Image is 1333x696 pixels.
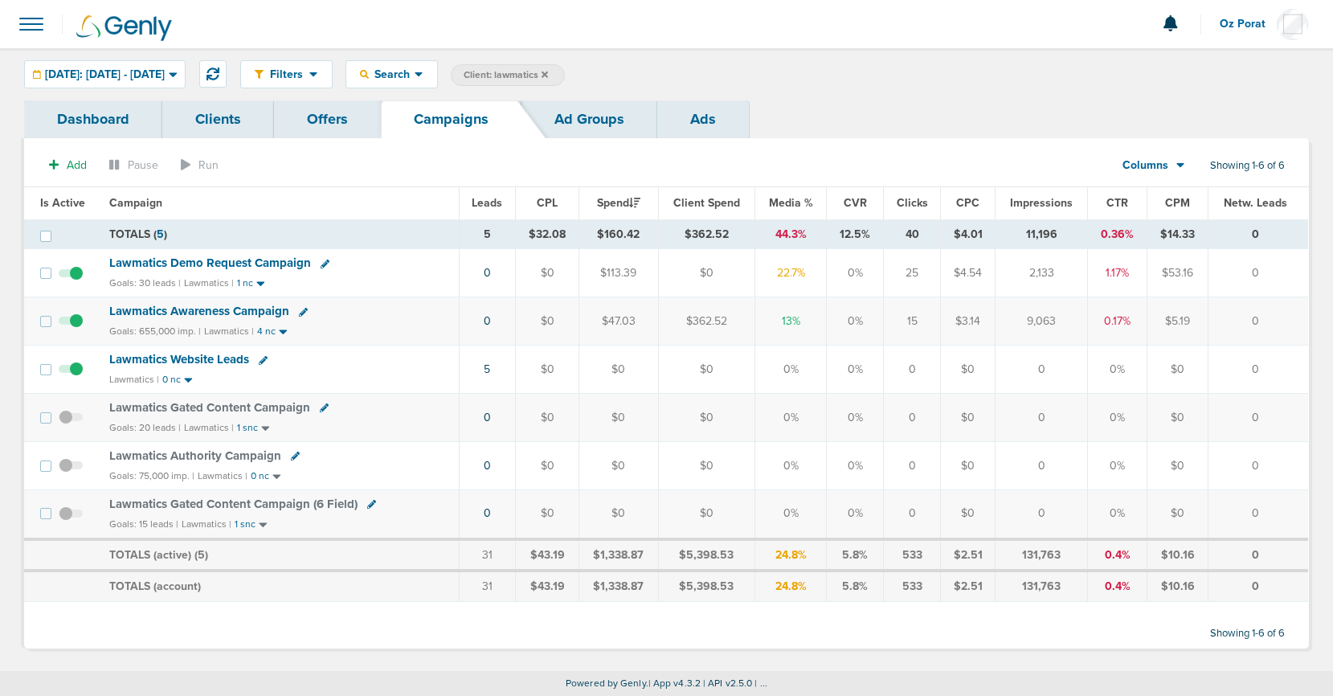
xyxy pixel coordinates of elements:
[755,571,827,601] td: 24.8%
[996,219,1088,249] td: 11,196
[755,441,827,489] td: 0%
[100,571,459,601] td: TOTALS (account)
[1106,196,1128,210] span: CTR
[1208,297,1309,346] td: 0
[658,249,755,297] td: $0
[515,249,579,297] td: $0
[472,196,502,210] span: Leads
[251,470,269,482] small: 0 nc
[67,158,87,172] span: Add
[1208,571,1309,601] td: 0
[484,266,491,280] a: 0
[109,325,201,338] small: Goals: 655,000 imp. |
[941,394,996,442] td: $0
[755,394,827,442] td: 0%
[827,539,883,571] td: 5.8%
[996,297,1088,346] td: 9,063
[109,422,181,434] small: Goals: 20 leads |
[883,441,940,489] td: 0
[996,441,1088,489] td: 0
[827,489,883,538] td: 0%
[996,249,1088,297] td: 2,133
[658,219,755,249] td: $362.52
[658,346,755,394] td: $0
[515,297,579,346] td: $0
[754,678,767,689] span: | ...
[1147,441,1208,489] td: $0
[827,441,883,489] td: 0%
[484,459,491,473] a: 0
[1088,571,1147,601] td: 0.4%
[579,441,658,489] td: $0
[755,297,827,346] td: 13%
[1147,297,1208,346] td: $5.19
[1088,539,1147,571] td: 0.4%
[459,571,515,601] td: 31
[941,249,996,297] td: $4.54
[237,277,253,289] small: 1 nc
[1210,627,1285,641] span: Showing 1-6 of 6
[579,571,658,601] td: $1,338.87
[1208,346,1309,394] td: 0
[515,441,579,489] td: $0
[658,297,755,346] td: $362.52
[184,422,234,433] small: Lawmatics |
[996,571,1088,601] td: 131,763
[76,15,172,41] img: Genly
[484,362,490,376] a: 5
[703,678,752,689] span: | API v2.5.0
[1165,196,1190,210] span: CPM
[883,489,940,538] td: 0
[24,100,162,138] a: Dashboard
[1147,249,1208,297] td: $53.16
[941,219,996,249] td: $4.01
[235,518,256,530] small: 1 snc
[100,219,459,249] td: TOTALS ( )
[658,489,755,538] td: $0
[162,374,181,386] small: 0 nc
[1208,249,1309,297] td: 0
[162,100,274,138] a: Clients
[883,297,940,346] td: 15
[274,100,381,138] a: Offers
[109,497,358,511] span: Lawmatics Gated Content Campaign (6 Field)
[40,154,96,177] button: Add
[827,394,883,442] td: 0%
[996,489,1088,538] td: 0
[1122,158,1168,174] span: Columns
[755,219,827,249] td: 44.3%
[1088,346,1147,394] td: 0%
[1088,249,1147,297] td: 1.17%
[464,68,548,82] span: Client: lawmatics
[182,518,231,530] small: Lawmatics |
[369,68,415,81] span: Search
[484,314,491,328] a: 0
[100,539,459,571] td: TOTALS (active) ( )
[1088,489,1147,538] td: 0%
[883,219,940,249] td: 40
[1208,394,1309,442] td: 0
[673,196,740,210] span: Client Spend
[109,352,249,366] span: Lawmatics Website Leads
[579,297,658,346] td: $47.03
[941,489,996,538] td: $0
[237,422,258,434] small: 1 snc
[1088,219,1147,249] td: 0.36%
[109,400,310,415] span: Lawmatics Gated Content Campaign
[157,227,164,241] span: 5
[597,196,640,210] span: Spend
[883,571,940,601] td: 533
[579,394,658,442] td: $0
[996,394,1088,442] td: 0
[109,448,281,463] span: Lawmatics Authority Campaign
[515,539,579,571] td: $43.19
[883,394,940,442] td: 0
[459,539,515,571] td: 31
[827,219,883,249] td: 12.5%
[381,100,521,138] a: Campaigns
[515,394,579,442] td: $0
[537,196,558,210] span: CPL
[459,219,515,249] td: 5
[109,470,194,482] small: Goals: 75,000 imp. |
[883,539,940,571] td: 533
